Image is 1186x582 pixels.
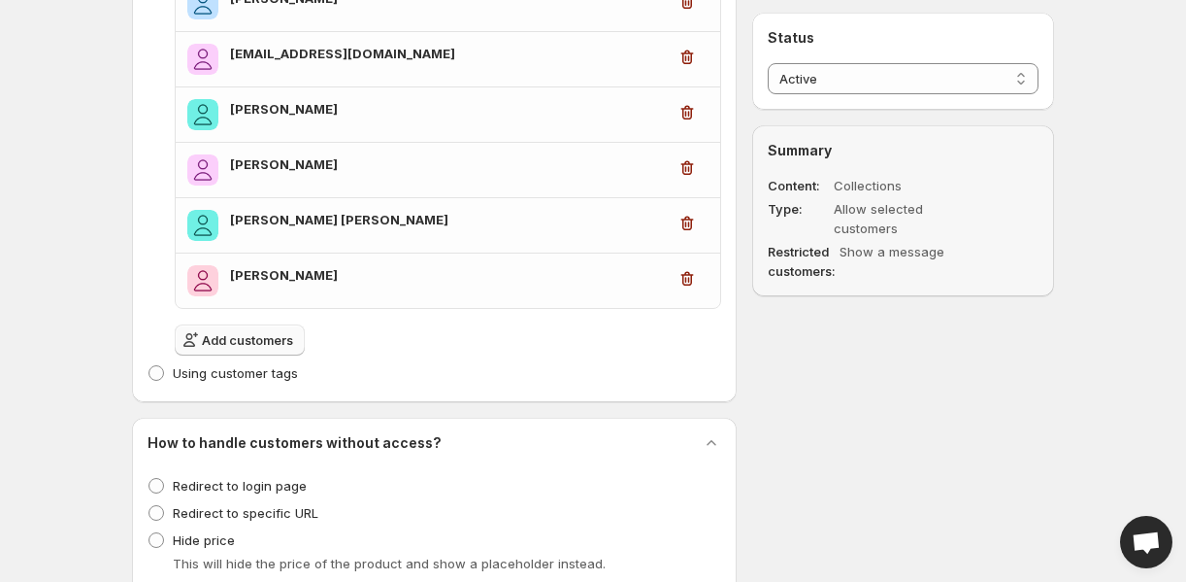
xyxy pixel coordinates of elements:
span: Heather Hall [187,99,218,130]
h2: Status [768,28,1038,48]
span: flowers@echelonflorist.com [187,44,218,75]
h2: How to handle customers without access? [148,433,442,453]
dd: Show a message [840,242,989,281]
div: Open chat [1120,516,1172,568]
span: Meg Kathleen [187,210,218,241]
h2: Summary [768,141,1038,160]
h3: [PERSON_NAME] [230,99,666,119]
dt: Content: [768,176,830,195]
span: This will hide the price of the product and show a placeholder instead. [173,556,606,571]
span: Hide price [173,532,235,548]
span: Jenna Detiveaux [187,265,218,296]
h3: [PERSON_NAME] [230,154,666,174]
span: Redirect to specific URL [173,505,318,521]
h3: [EMAIL_ADDRESS][DOMAIN_NAME] [230,44,666,63]
dt: Type: [768,199,830,238]
span: Using customer tags [173,365,298,381]
dt: Restricted customers: [768,242,836,281]
dd: Collections [834,176,983,195]
span: Add customers [202,330,293,350]
dd: Allow selected customers [834,199,983,238]
h3: [PERSON_NAME] [PERSON_NAME] [230,210,666,229]
h3: [PERSON_NAME] [230,265,666,285]
button: Add customers [175,325,305,356]
span: Kristina Swanson [187,154,218,186]
span: Redirect to login page [173,478,307,494]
